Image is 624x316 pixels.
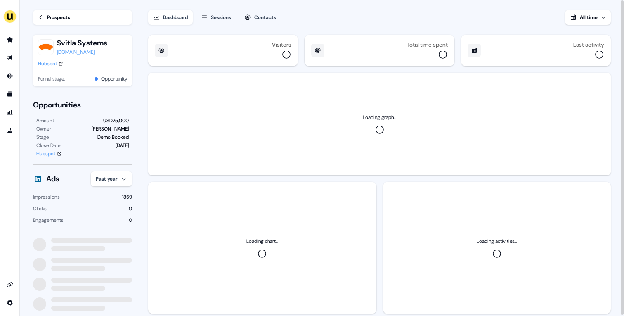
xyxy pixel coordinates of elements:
[103,116,129,125] div: USD25,000
[129,204,132,213] div: 0
[36,116,54,125] div: Amount
[122,193,132,201] div: 1859
[92,125,129,133] div: [PERSON_NAME]
[38,75,65,83] span: Funnel stage:
[36,150,55,158] div: Hubspot
[573,41,604,48] div: Last activity
[565,10,611,25] button: All time
[57,38,107,48] button: Svitla Systems
[3,33,17,46] a: Go to prospects
[46,174,59,184] div: Ads
[116,141,129,150] div: [DATE]
[57,48,107,56] a: [DOMAIN_NAME]
[129,216,132,224] div: 0
[407,41,448,48] div: Total time spent
[33,100,132,110] div: Opportunities
[272,41,291,48] div: Visitors
[3,278,17,291] a: Go to integrations
[33,204,47,213] div: Clicks
[254,13,276,21] div: Contacts
[3,69,17,83] a: Go to Inbound
[33,193,60,201] div: Impressions
[38,59,57,68] div: Hubspot
[33,10,132,25] a: Prospects
[239,10,281,25] button: Contacts
[163,13,188,21] div: Dashboard
[3,124,17,137] a: Go to experiments
[148,10,193,25] button: Dashboard
[363,113,396,121] div: Loading graph...
[38,59,64,68] a: Hubspot
[91,171,132,186] button: Past year
[33,216,64,224] div: Engagements
[36,133,49,141] div: Stage
[477,237,517,245] div: Loading activities...
[36,141,61,150] div: Close Date
[3,106,17,119] a: Go to attribution
[101,75,127,83] button: Opportunity
[580,14,598,21] span: All time
[3,88,17,101] a: Go to templates
[36,150,62,158] a: Hubspot
[3,296,17,309] a: Go to integrations
[211,13,231,21] div: Sessions
[196,10,236,25] button: Sessions
[47,13,70,21] div: Prospects
[3,51,17,64] a: Go to outbound experience
[246,237,278,245] div: Loading chart...
[97,133,129,141] div: Demo Booked
[36,125,51,133] div: Owner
